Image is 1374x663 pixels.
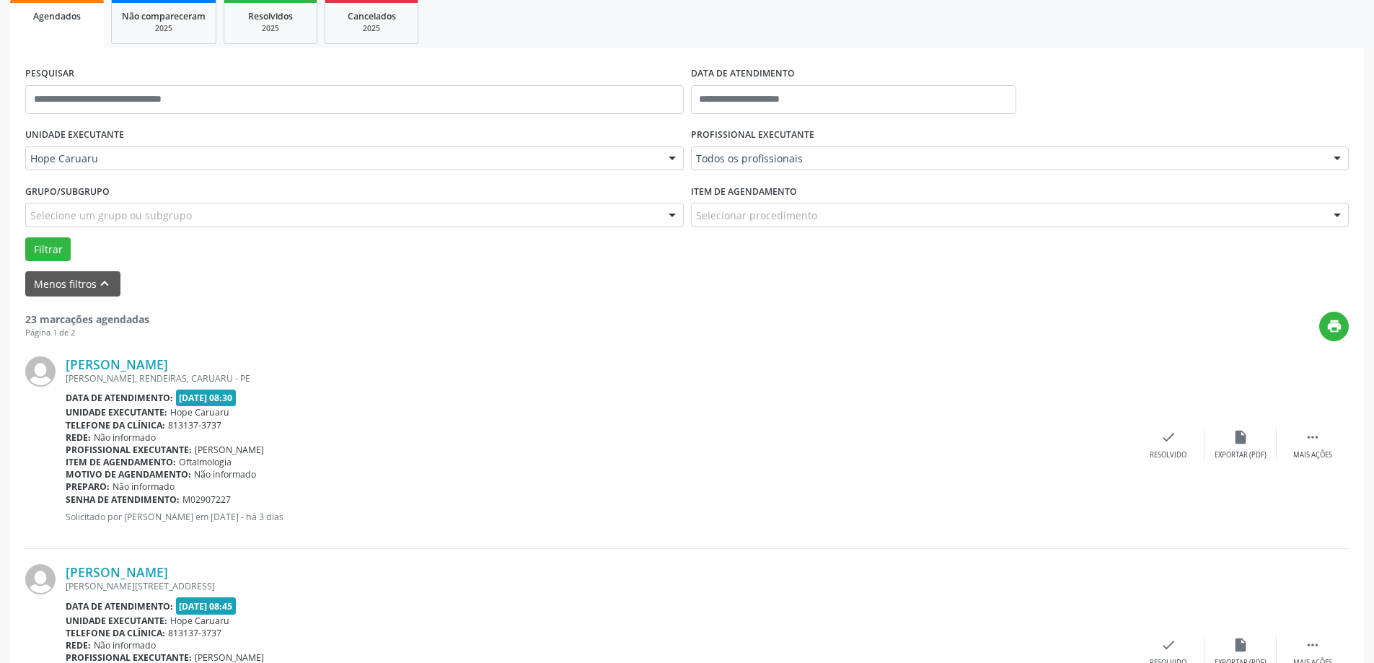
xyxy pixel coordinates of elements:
b: Unidade executante: [66,615,167,627]
i: insert_drive_file [1233,429,1249,445]
span: [PERSON_NAME] [195,444,264,456]
span: Selecione um grupo ou subgrupo [30,208,192,223]
b: Data de atendimento: [66,392,173,404]
label: PROFISSIONAL EXECUTANTE [691,124,814,146]
strong: 23 marcações agendadas [25,312,149,326]
b: Preparo: [66,480,110,493]
span: Não informado [94,431,156,444]
label: DATA DE ATENDIMENTO [691,63,795,85]
div: [PERSON_NAME][STREET_ADDRESS] [66,580,1132,592]
b: Rede: [66,431,91,444]
span: Não informado [113,480,175,493]
span: [DATE] 08:30 [176,390,237,406]
span: Hope Caruaru [30,152,654,166]
span: 813137-3737 [168,419,221,431]
span: Todos os profissionais [696,152,1320,166]
span: Hope Caruaru [170,615,229,627]
div: Resolvido [1150,450,1186,460]
b: Unidade executante: [66,406,167,418]
span: Resolvidos [248,10,293,22]
span: Selecionar procedimento [696,208,817,223]
label: Item de agendamento [691,180,797,203]
i: insert_drive_file [1233,637,1249,653]
b: Telefone da clínica: [66,627,165,639]
div: Página 1 de 2 [25,327,149,339]
div: 2025 [234,23,307,34]
button: Filtrar [25,237,71,262]
i: keyboard_arrow_up [97,276,113,291]
b: Senha de atendimento: [66,493,180,506]
i:  [1305,637,1321,653]
a: [PERSON_NAME] [66,356,168,372]
label: UNIDADE EXECUTANTE [25,124,124,146]
i: print [1326,318,1342,334]
div: Mais ações [1293,450,1332,460]
b: Telefone da clínica: [66,419,165,431]
span: Cancelados [348,10,396,22]
p: Solicitado por [PERSON_NAME] em [DATE] - há 3 dias [66,511,1132,523]
span: Não informado [194,468,256,480]
a: [PERSON_NAME] [66,564,168,580]
img: img [25,356,56,387]
div: [PERSON_NAME], RENDEIRAS, CARUARU - PE [66,372,1132,385]
span: 813137-3737 [168,627,221,639]
i:  [1305,429,1321,445]
i: check [1161,429,1176,445]
div: 2025 [335,23,408,34]
span: Agendados [33,10,81,22]
img: img [25,564,56,594]
b: Rede: [66,639,91,651]
div: 2025 [122,23,206,34]
b: Motivo de agendamento: [66,468,191,480]
span: Não compareceram [122,10,206,22]
b: Item de agendamento: [66,456,176,468]
div: Exportar (PDF) [1215,450,1267,460]
span: [DATE] 08:45 [176,597,237,614]
label: Grupo/Subgrupo [25,180,110,203]
span: Hope Caruaru [170,406,229,418]
button: Menos filtroskeyboard_arrow_up [25,271,120,297]
span: Não informado [94,639,156,651]
label: PESQUISAR [25,63,74,85]
b: Profissional executante: [66,444,192,456]
span: M02907227 [182,493,231,506]
i: check [1161,637,1176,653]
span: Oftalmologia [179,456,232,468]
button: print [1319,312,1349,341]
b: Data de atendimento: [66,600,173,612]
